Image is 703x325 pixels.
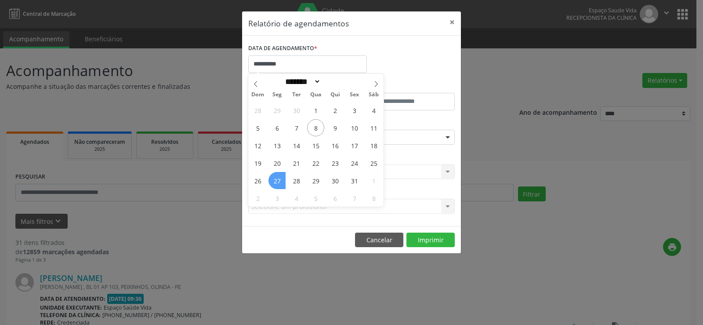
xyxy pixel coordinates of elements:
[345,92,364,98] span: Sex
[326,119,344,136] span: Outubro 9, 2025
[365,119,382,136] span: Outubro 11, 2025
[406,233,455,248] button: Imprimir
[306,92,326,98] span: Qua
[326,154,344,172] span: Outubro 23, 2025
[346,190,363,207] span: Novembro 7, 2025
[307,137,324,154] span: Outubro 15, 2025
[326,92,345,98] span: Qui
[268,190,286,207] span: Novembro 3, 2025
[346,137,363,154] span: Outubro 17, 2025
[288,172,305,189] span: Outubro 28, 2025
[268,137,286,154] span: Outubro 13, 2025
[288,154,305,172] span: Outubro 21, 2025
[346,102,363,119] span: Outubro 3, 2025
[365,102,382,119] span: Outubro 4, 2025
[249,190,266,207] span: Novembro 2, 2025
[268,154,286,172] span: Outubro 20, 2025
[249,154,266,172] span: Outubro 19, 2025
[346,154,363,172] span: Outubro 24, 2025
[307,154,324,172] span: Outubro 22, 2025
[248,18,349,29] h5: Relatório de agendamentos
[282,77,321,86] select: Month
[326,172,344,189] span: Outubro 30, 2025
[268,102,286,119] span: Setembro 29, 2025
[288,190,305,207] span: Novembro 4, 2025
[288,119,305,136] span: Outubro 7, 2025
[326,137,344,154] span: Outubro 16, 2025
[346,172,363,189] span: Outubro 31, 2025
[326,190,344,207] span: Novembro 6, 2025
[307,119,324,136] span: Outubro 8, 2025
[288,137,305,154] span: Outubro 14, 2025
[248,42,317,55] label: DATA DE AGENDAMENTO
[326,102,344,119] span: Outubro 2, 2025
[365,154,382,172] span: Outubro 25, 2025
[268,172,286,189] span: Outubro 27, 2025
[287,92,306,98] span: Ter
[307,102,324,119] span: Outubro 1, 2025
[321,77,350,86] input: Year
[268,119,286,136] span: Outubro 6, 2025
[249,172,266,189] span: Outubro 26, 2025
[354,79,455,93] label: ATÉ
[249,102,266,119] span: Setembro 28, 2025
[268,92,287,98] span: Seg
[288,102,305,119] span: Setembro 30, 2025
[365,172,382,189] span: Novembro 1, 2025
[249,119,266,136] span: Outubro 5, 2025
[443,11,461,33] button: Close
[307,190,324,207] span: Novembro 5, 2025
[365,190,382,207] span: Novembro 8, 2025
[355,233,403,248] button: Cancelar
[364,92,384,98] span: Sáb
[248,92,268,98] span: Dom
[365,137,382,154] span: Outubro 18, 2025
[249,137,266,154] span: Outubro 12, 2025
[346,119,363,136] span: Outubro 10, 2025
[307,172,324,189] span: Outubro 29, 2025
